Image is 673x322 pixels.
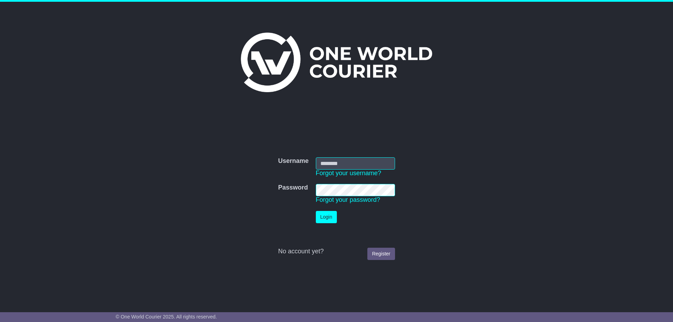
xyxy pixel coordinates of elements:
a: Register [367,248,395,260]
label: Password [278,184,308,192]
div: No account yet? [278,248,395,255]
button: Login [316,211,337,223]
a: Forgot your username? [316,170,381,177]
span: © One World Courier 2025. All rights reserved. [116,314,217,320]
label: Username [278,157,308,165]
a: Forgot your password? [316,196,380,203]
img: One World [241,33,432,92]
